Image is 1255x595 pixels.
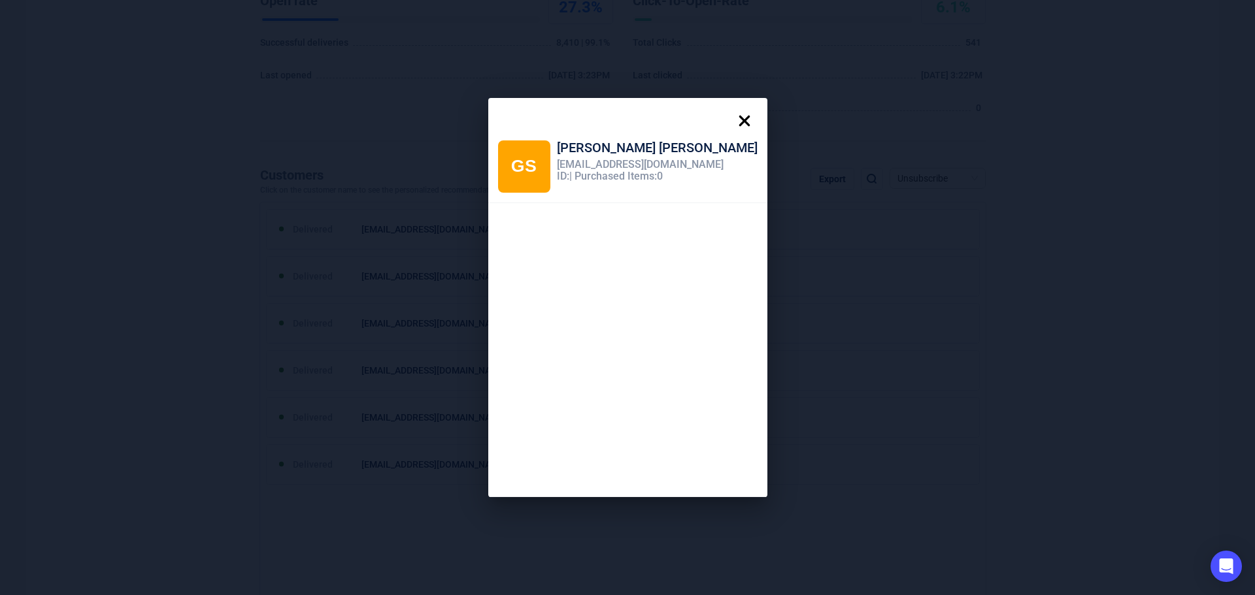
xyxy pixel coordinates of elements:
[557,170,758,182] div: ID: | Purchased Items: 0
[498,140,550,193] div: Gerard Santos
[557,159,758,170] div: [EMAIL_ADDRESS][DOMAIN_NAME]
[557,140,758,159] div: [PERSON_NAME] [PERSON_NAME]
[1211,551,1242,582] div: Open Intercom Messenger
[511,156,537,176] span: GS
